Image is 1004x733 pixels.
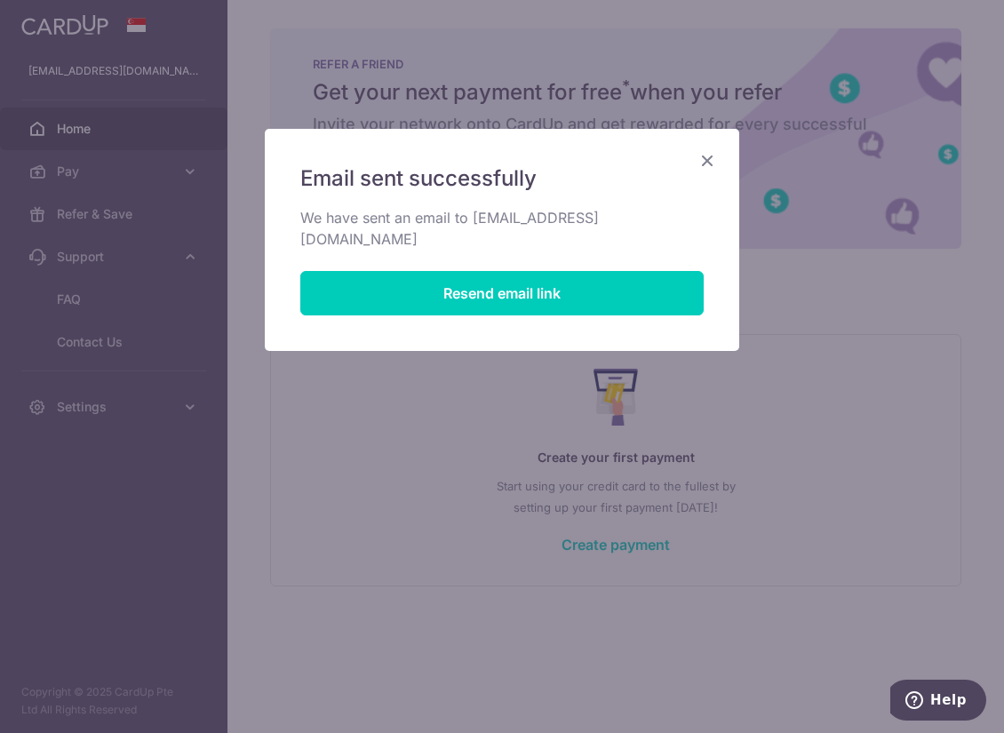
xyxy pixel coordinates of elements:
span: Email sent successfully [300,164,537,193]
button: Resend email link [300,271,704,315]
p: We have sent an email to [EMAIL_ADDRESS][DOMAIN_NAME] [300,207,704,250]
iframe: Opens a widget where you can find more information [890,680,986,724]
button: Close [697,150,718,171]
